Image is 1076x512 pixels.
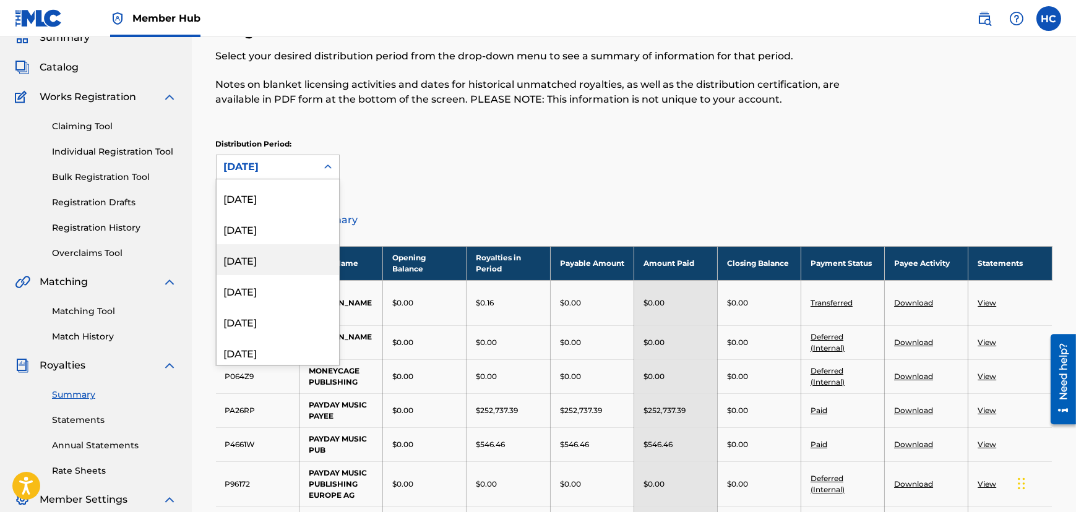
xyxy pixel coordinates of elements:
a: View [978,479,996,489]
a: Rate Sheets [52,464,177,477]
div: [DATE] [224,160,309,174]
td: MONEYCAGE PUBLISHING [299,359,383,393]
span: Matching [40,275,88,289]
img: Catalog [15,60,30,75]
a: Download [894,479,933,489]
th: Opening Balance [383,246,467,280]
div: [DATE] [217,213,339,244]
th: Payee Activity [885,246,968,280]
p: $0.00 [727,405,748,416]
a: View [978,440,996,449]
a: Deferred (Internal) [811,474,845,494]
span: Summary [40,30,90,45]
td: PAYDAY MUSIC PUB [299,427,383,461]
img: help [1009,11,1024,26]
img: Top Rightsholder [110,11,125,26]
p: $0.00 [476,337,497,348]
a: Overclaims Tool [52,247,177,260]
p: $546.46 [476,439,505,450]
p: $0.00 [727,479,748,490]
p: $546.46 [560,439,589,450]
a: View [978,298,996,307]
p: $0.00 [392,337,413,348]
a: Distribution Summary [216,205,1052,235]
div: Help [1004,6,1029,31]
a: Bulk Registration Tool [52,171,177,184]
a: Deferred (Internal) [811,332,845,352]
span: Catalog [40,60,79,75]
img: expand [162,275,177,289]
p: $0.00 [476,371,497,382]
th: Payable Amount [550,246,634,280]
a: View [978,406,996,415]
a: Download [894,338,933,347]
p: $0.16 [476,297,494,309]
a: Matching Tool [52,305,177,318]
img: Summary [15,30,30,45]
p: Distribution Period: [216,139,340,150]
p: $0.00 [392,297,413,309]
th: Statements [968,246,1052,280]
p: $0.00 [727,297,748,309]
div: User Menu [1036,6,1061,31]
p: Select your desired distribution period from the drop-down menu to see a summary of information f... [216,49,860,64]
p: Notes on blanket licensing activities and dates for historical unmatched royalties, as well as th... [216,77,860,107]
p: $0.00 [392,371,413,382]
img: Works Registration [15,90,31,105]
a: Registration History [52,221,177,234]
span: Member Settings [40,492,127,507]
a: Annual Statements [52,439,177,452]
a: Download [894,406,933,415]
img: search [977,11,992,26]
p: $0.00 [392,405,413,416]
td: P96172 [216,461,299,506]
p: $0.00 [727,439,748,450]
a: Transferred [811,298,853,307]
p: $0.00 [643,371,665,382]
iframe: Chat Widget [1014,453,1076,512]
p: $0.00 [560,371,581,382]
a: Paid [811,406,827,415]
p: $0.00 [560,479,581,490]
p: $0.00 [643,479,665,490]
td: PA26RP [216,393,299,427]
div: Drag [1018,465,1025,502]
span: Works Registration [40,90,136,105]
td: P064Z9 [216,359,299,393]
div: [DATE] [217,182,339,213]
th: Payee Name [299,246,383,280]
th: Payment Status [801,246,884,280]
p: $0.00 [643,297,665,309]
img: Matching [15,275,30,289]
p: $0.00 [643,337,665,348]
a: Registration Drafts [52,196,177,209]
a: View [978,372,996,381]
p: $0.00 [560,297,581,309]
img: MLC Logo [15,9,62,27]
p: $0.00 [727,337,748,348]
a: Match History [52,330,177,343]
span: Member Hub [132,11,200,25]
p: $0.00 [392,479,413,490]
a: Summary [52,388,177,401]
th: Closing Balance [717,246,801,280]
a: Statements [52,414,177,427]
div: [DATE] [217,337,339,368]
th: Amount Paid [634,246,717,280]
td: [PERSON_NAME] [299,325,383,359]
td: PAYDAY MUSIC PUBLISHING EUROPE AG [299,461,383,506]
p: $0.00 [476,479,497,490]
a: Paid [811,440,827,449]
p: $252,737.39 [560,405,602,416]
a: Download [894,298,933,307]
p: $252,737.39 [476,405,518,416]
a: Download [894,440,933,449]
iframe: Resource Center [1041,330,1076,429]
img: expand [162,90,177,105]
div: [DATE] [217,306,339,337]
td: P4661W [216,427,299,461]
a: View [978,338,996,347]
span: Royalties [40,358,85,373]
